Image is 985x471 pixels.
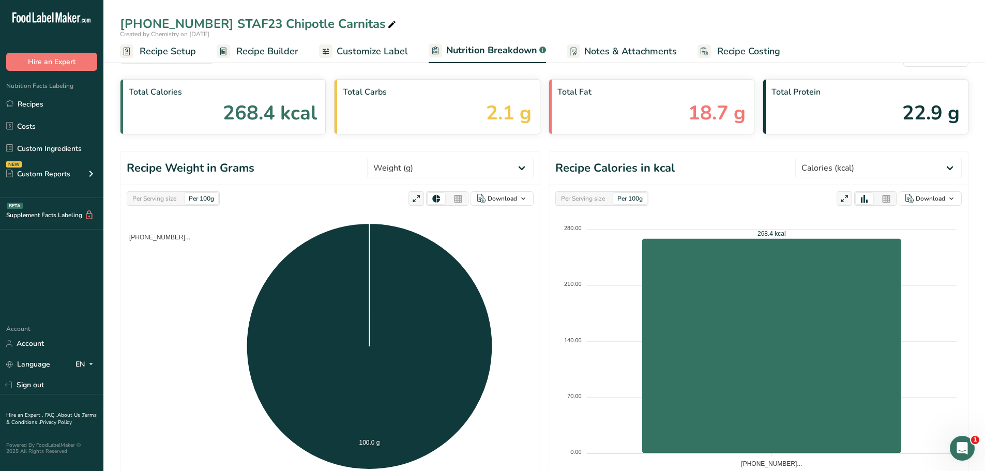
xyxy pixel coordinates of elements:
span: 1 [971,436,979,444]
iframe: Intercom live chat [950,436,975,461]
a: About Us . [57,412,82,419]
tspan: 140.00 [564,337,582,343]
span: Total Carbs [343,86,531,98]
div: Custom Reports [6,169,70,179]
h1: Recipe Weight in Grams [127,160,254,177]
div: EN [75,358,97,371]
span: Nutrition Breakdown [446,43,537,57]
div: Per 100g [613,193,647,204]
span: 22.9 g [902,98,960,128]
span: 268.4 kcal [223,98,317,128]
div: NEW [6,161,22,168]
a: Recipe Costing [698,40,780,63]
span: 2.1 g [486,98,532,128]
span: Total Protein [771,86,960,98]
span: Recipe Costing [717,44,780,58]
tspan: 0.00 [570,449,581,455]
span: Total Fat [557,86,746,98]
a: Privacy Policy [40,419,72,426]
span: Customize Label [337,44,408,58]
span: 18.7 g [688,98,746,128]
a: Nutrition Breakdown [429,39,546,64]
div: Download [916,194,945,203]
a: Notes & Attachments [567,40,677,63]
div: [PHONE_NUMBER] STAF23 Chipotle Carnitas [120,14,398,33]
h1: Recipe Calories in kcal [555,160,675,177]
span: Notes & Attachments [584,44,677,58]
a: FAQ . [45,412,57,419]
div: Per 100g [185,193,218,204]
tspan: 70.00 [567,393,582,399]
span: Created by Chemistry on [DATE] [120,30,209,38]
a: Hire an Expert . [6,412,43,419]
div: Download [488,194,517,203]
button: Download [471,191,534,206]
a: Language [6,355,50,373]
div: Per Serving size [128,193,180,204]
a: Recipe Setup [120,40,196,63]
tspan: [PHONE_NUMBER]... [741,460,802,467]
a: Customize Label [319,40,408,63]
button: Download [899,191,962,206]
a: Recipe Builder [217,40,298,63]
span: Recipe Setup [140,44,196,58]
tspan: 280.00 [564,225,582,231]
span: Recipe Builder [236,44,298,58]
tspan: 210.00 [564,281,582,287]
div: Per Serving size [557,193,609,204]
button: Hire an Expert [6,53,97,71]
div: BETA [7,203,23,209]
span: Total Calories [129,86,317,98]
div: Powered By FoodLabelMaker © 2025 All Rights Reserved [6,442,97,454]
a: Terms & Conditions . [6,412,97,426]
span: [PHONE_NUMBER]... [122,234,190,241]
